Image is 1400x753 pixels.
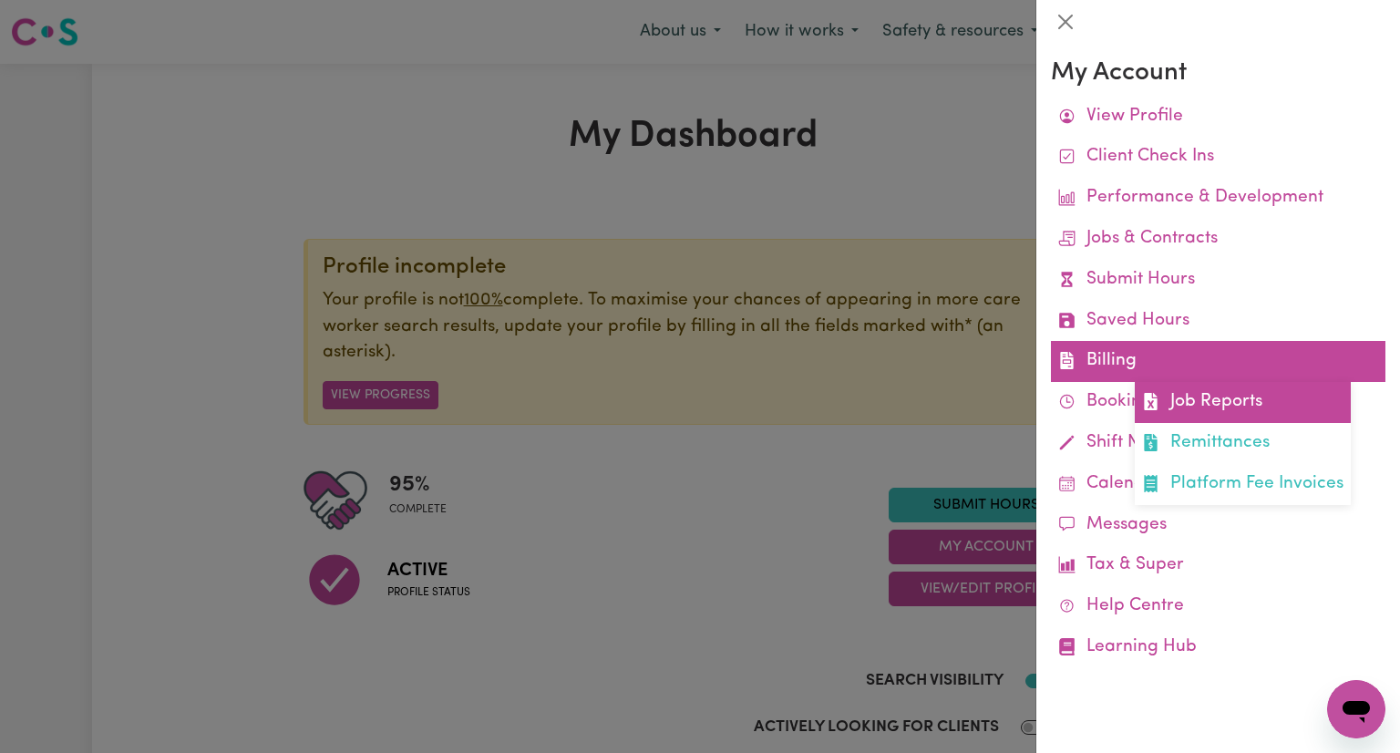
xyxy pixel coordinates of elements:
[1051,219,1385,260] a: Jobs & Contracts
[1051,58,1385,89] h3: My Account
[1051,382,1385,423] a: Bookings
[1051,423,1385,464] a: Shift Notes
[1051,97,1385,138] a: View Profile
[1051,7,1080,36] button: Close
[1327,680,1385,738] iframe: Button to launch messaging window
[1051,137,1385,178] a: Client Check Ins
[1051,545,1385,586] a: Tax & Super
[1051,505,1385,546] a: Messages
[1051,178,1385,219] a: Performance & Development
[1135,382,1351,423] a: Job Reports
[1051,586,1385,627] a: Help Centre
[1135,423,1351,464] a: Remittances
[1051,341,1385,382] a: BillingJob ReportsRemittancesPlatform Fee Invoices
[1051,260,1385,301] a: Submit Hours
[1051,301,1385,342] a: Saved Hours
[1051,464,1385,505] a: Calendar
[1051,627,1385,668] a: Learning Hub
[1135,464,1351,505] a: Platform Fee Invoices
